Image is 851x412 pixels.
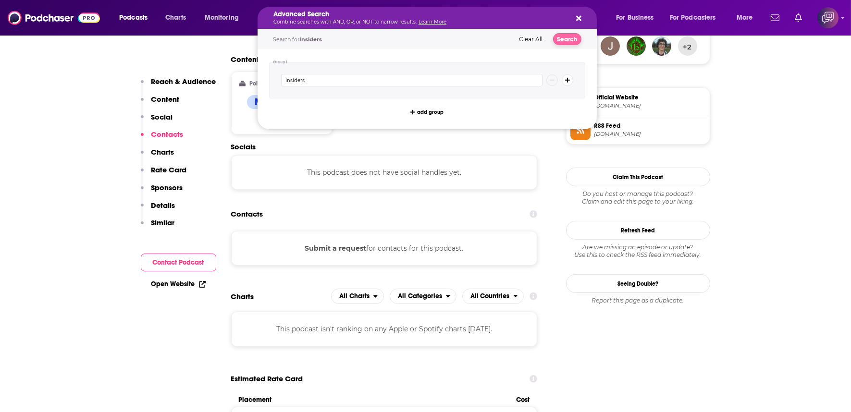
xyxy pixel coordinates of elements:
button: Reach & Audience [141,77,216,95]
input: Type a keyword or phrase... [281,74,543,86]
button: open menu [390,289,456,304]
h2: Content [231,55,530,64]
img: markprice138 [652,36,671,56]
span: Do you host or manage this podcast? [566,190,710,198]
span: For Business [616,11,654,24]
span: Monitoring [205,11,239,24]
p: Sponsors [151,183,183,192]
span: More [737,11,753,24]
h2: Categories [390,289,456,304]
a: Charts [159,10,192,25]
button: Sponsors [141,183,183,201]
img: User Profile [817,7,839,28]
button: Similar [141,218,175,236]
button: Details [141,201,175,218]
p: Social [151,112,173,121]
button: Contacts [141,130,184,147]
span: Cost [516,396,530,404]
button: open menu [112,10,160,25]
h2: Political Skew [249,80,286,87]
h4: Group 1 [273,60,288,64]
h2: Contacts [231,205,263,223]
span: Official Website [594,93,706,102]
span: media.rss.com [594,131,706,138]
button: open menu [331,289,384,304]
h2: Countries [462,289,524,304]
button: Contact Podcast [141,254,216,271]
img: culvols [601,36,620,56]
p: Similar [151,218,175,227]
p: Details [151,201,175,210]
span: Logged in as corioliscompany [817,7,839,28]
button: open menu [462,289,524,304]
span: Podcasts [119,11,148,24]
button: Show profile menu [817,7,839,28]
button: Submit a request [305,243,366,254]
button: open menu [609,10,666,25]
div: Report this page as a duplicate. [566,297,710,304]
p: Content [151,95,180,104]
span: All Countries [470,293,510,300]
span: RSS Feed [594,121,706,130]
button: +2 [678,36,697,56]
button: Rate Card [141,165,187,183]
p: Combine searches with AND, OR, or NOT to narrow results. [273,20,566,24]
div: Search podcasts, credits, & more... [267,7,606,29]
button: add group [407,106,446,118]
button: open menu [198,10,251,25]
div: Are we missing an episode or update? Use this to check the RSS feed immediately. [566,243,710,259]
p: Reach & Audience [151,77,216,86]
button: Search [553,33,581,45]
div: for contacts for this podcast. [231,231,538,266]
img: Podchaser - Follow, Share and Rate Podcasts [8,9,100,27]
a: Show notifications dropdown [791,10,806,26]
a: RSS Feed[DOMAIN_NAME] [570,120,706,140]
span: Estimated Rate Card [231,370,303,388]
span: add group [417,109,444,115]
h2: Platforms [331,289,384,304]
button: Refresh Feed [566,221,710,240]
a: Seeing Double? [566,274,710,293]
a: Show notifications dropdown [767,10,783,26]
h5: Advanced Search [273,11,566,18]
p: Rate Card [151,165,187,174]
span: Search for [273,36,322,43]
div: Claim and edit this page to your liking. [566,190,710,206]
div: This podcast does not have social handles yet. [231,155,538,190]
p: Contacts [151,130,184,139]
a: Official Website[DOMAIN_NAME] [570,92,706,112]
button: open menu [730,10,765,25]
span: Placement [239,396,508,404]
span: Insiders [299,36,322,43]
a: Open Website [151,280,206,288]
span: Charts [165,11,186,24]
span: All Charts [339,293,370,300]
button: Charts [141,147,174,165]
button: Clear All [516,36,545,43]
button: Social [141,112,173,130]
h4: Medium Left [255,96,308,108]
img: thewoodlandrealm [627,36,646,56]
button: Claim This Podcast [566,168,710,186]
h2: Charts [231,292,254,301]
span: For Podcasters [670,11,716,24]
button: open menu [664,10,730,25]
p: Charts [151,147,174,157]
div: This podcast isn't ranking on any Apple or Spotify charts [DATE]. [231,312,538,346]
a: Learn More [419,19,446,25]
span: All Categories [398,293,442,300]
h2: Socials [231,142,538,151]
button: Content [141,95,180,112]
span: rss.com [594,102,706,109]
